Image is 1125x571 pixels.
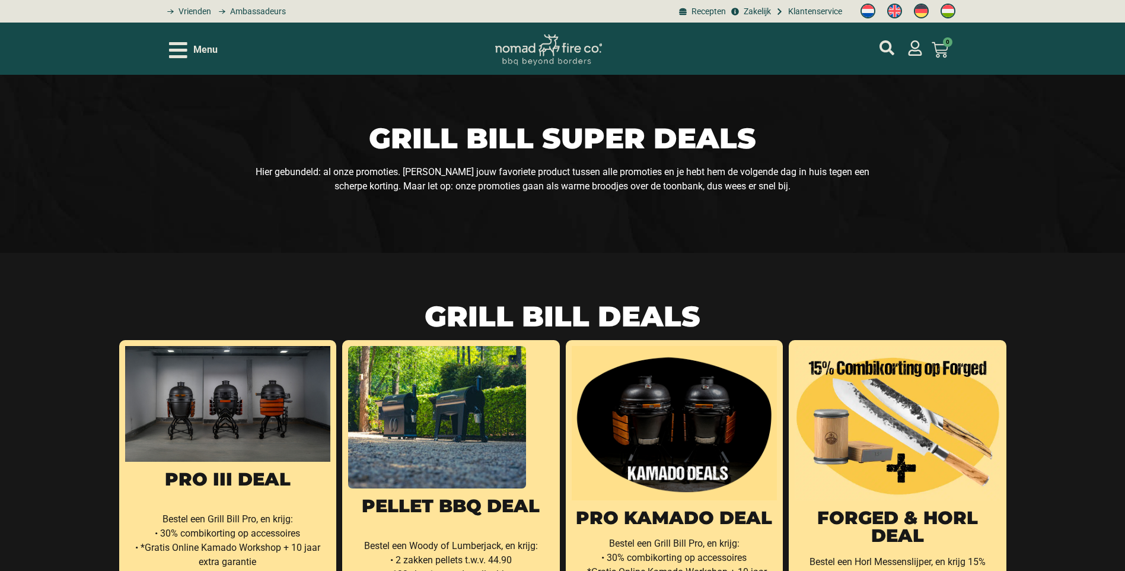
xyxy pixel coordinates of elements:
span: Menu [193,43,218,57]
h2: GRILL BILL Deals [90,300,1035,334]
p: Hier gebundeld: al onze promoties. [PERSON_NAME] jouw favoriete product tussen alle promoties en ... [256,165,870,193]
a: Forged & Horl Deal [817,507,978,547]
a: grill bill ambassadors [214,5,285,18]
a: Switch to Hongaars [935,1,961,22]
h1: Grill Bill Super Deals [369,122,756,156]
a: 0 [917,34,963,65]
a: Switch to Engels [881,1,908,22]
a: PRO KAMADO Deal [576,507,772,529]
img: Nederlands [861,4,875,18]
img: forged combideal [795,346,1000,500]
a: grill bill zakeljk [729,5,770,18]
a: BBQ recepten [677,5,726,18]
div: Open/Close Menu [169,40,218,61]
a: mijn account [879,40,894,55]
a: Pellet BBQ Deal [362,495,540,517]
img: Duits [914,4,929,18]
span: Zakelijk [741,5,771,18]
a: grill bill klantenservice [774,5,842,18]
a: PRO III Deal [165,468,291,490]
span: 0 [943,37,952,47]
span: Recepten [689,5,726,18]
a: Switch to Duits [908,1,935,22]
a: mijn account [907,40,923,56]
span: Vrienden [176,5,211,18]
img: KAMADO DEALS Acties [572,346,777,500]
span: Klantenservice [785,5,842,18]
img: Nomad Logo [495,34,602,66]
img: smokey bandit [348,346,526,488]
span: Ambassadeurs [227,5,286,18]
img: Pro III Kamado BBQ [125,346,331,462]
a: grill bill vrienden [163,5,211,18]
img: Engels [887,4,902,18]
img: Hongaars [941,4,955,18]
